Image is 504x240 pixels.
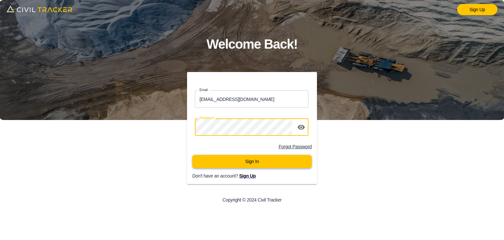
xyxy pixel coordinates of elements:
[222,197,282,203] p: Copyright © 2024 Civil Tracker
[7,3,72,14] img: logo
[206,34,298,55] h1: Welcome Back!
[192,155,312,168] button: Sign In
[195,90,308,108] input: email
[295,121,308,134] button: toggle password visibility
[457,4,497,15] a: Sign Up
[192,173,322,179] p: Don't have an account?
[279,144,312,149] a: Forgot Password
[239,173,256,179] a: Sign Up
